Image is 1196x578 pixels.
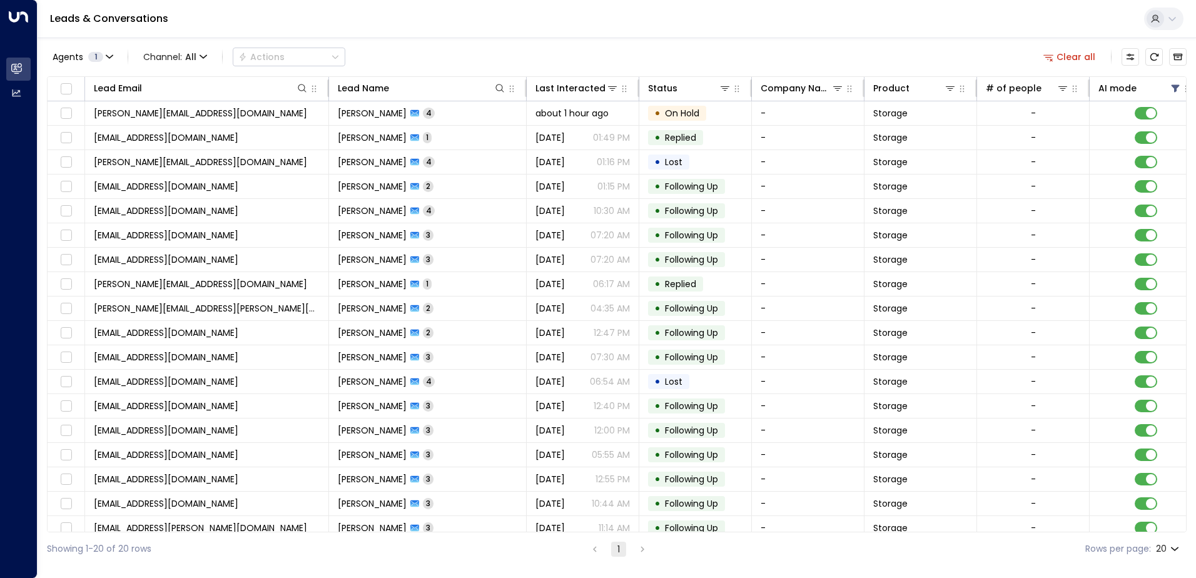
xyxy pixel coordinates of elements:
[53,53,83,61] span: Agents
[986,81,1041,96] div: # of people
[423,181,433,191] span: 2
[94,473,238,485] span: natasharowe1975@icloud.com
[1122,48,1139,66] button: Customize
[47,542,151,555] div: Showing 1-20 of 20 rows
[1031,107,1036,119] div: -
[338,131,407,144] span: Catarina Guerra
[611,542,626,557] button: page 1
[648,81,731,96] div: Status
[1085,542,1151,555] label: Rows per page:
[654,395,661,417] div: •
[654,200,661,221] div: •
[423,303,433,313] span: 2
[873,278,908,290] span: Storage
[94,278,307,290] span: nathan.haworth94@icloud.com
[654,420,661,441] div: •
[58,130,74,146] span: Toggle select row
[873,131,908,144] span: Storage
[423,522,433,533] span: 3
[752,467,864,491] td: -
[873,156,908,168] span: Storage
[654,273,661,295] div: •
[233,48,345,66] div: Button group with a nested menu
[423,327,433,338] span: 2
[94,107,307,119] span: mandy.tetstill@outlook.com
[94,522,307,534] span: al.r.pugh@gmail.com
[58,472,74,487] span: Toggle select row
[423,156,435,167] span: 4
[423,254,433,265] span: 3
[752,345,864,369] td: -
[58,301,74,317] span: Toggle select row
[338,205,407,217] span: Dan Sweeney
[535,400,565,412] span: Sep 19, 2025
[873,253,908,266] span: Storage
[873,180,908,193] span: Storage
[654,298,661,319] div: •
[590,375,630,388] p: 06:54 AM
[58,423,74,439] span: Toggle select row
[185,52,196,62] span: All
[94,375,238,388] span: lifemateyfam@gmail.com
[592,497,630,510] p: 10:44 AM
[1031,375,1036,388] div: -
[752,248,864,271] td: -
[423,132,432,143] span: 1
[873,473,908,485] span: Storage
[1031,522,1036,534] div: -
[58,179,74,195] span: Toggle select row
[1031,327,1036,339] div: -
[594,205,630,217] p: 10:30 AM
[535,156,565,168] span: Yesterday
[752,492,864,515] td: -
[597,180,630,193] p: 01:15 PM
[654,176,661,197] div: •
[535,351,565,363] span: Sep 18, 2025
[752,321,864,345] td: -
[94,180,238,193] span: 78corneal_busks@icloud.com
[88,52,103,62] span: 1
[58,447,74,463] span: Toggle select row
[338,497,407,510] span: Roger Patterson
[1031,229,1036,241] div: -
[873,424,908,437] span: Storage
[233,48,345,66] button: Actions
[238,51,285,63] div: Actions
[597,156,630,168] p: 01:16 PM
[58,155,74,170] span: Toggle select row
[665,253,718,266] span: Following Up
[338,107,407,119] span: Mandy Tetstill
[1031,424,1036,437] div: -
[535,424,565,437] span: Sep 19, 2025
[338,522,407,534] span: Alex Pugh
[535,131,565,144] span: Yesterday
[1031,400,1036,412] div: -
[94,131,238,144] span: catarinacaguerra@gmail.com
[873,229,908,241] span: Storage
[94,327,238,339] span: wakeytrin@hotmail.com
[593,278,630,290] p: 06:17 AM
[665,351,718,363] span: Following Up
[665,107,699,119] span: On Hold
[752,297,864,320] td: -
[535,253,565,266] span: Yesterday
[58,252,74,268] span: Toggle select row
[58,398,74,414] span: Toggle select row
[590,253,630,266] p: 07:20 AM
[593,131,630,144] p: 01:49 PM
[594,400,630,412] p: 12:40 PM
[535,302,565,315] span: Yesterday
[1031,302,1036,315] div: -
[423,400,433,411] span: 3
[338,180,407,193] span: Ollie Wright
[665,131,696,144] span: Replied
[654,493,661,514] div: •
[535,449,565,461] span: Sep 19, 2025
[94,449,238,461] span: doctaylor57@googlemail.com
[665,156,682,168] span: Lost
[338,424,407,437] span: Malcolm Bennison
[535,473,565,485] span: Sep 18, 2025
[654,444,661,465] div: •
[338,81,506,96] div: Lead Name
[665,449,718,461] span: Following Up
